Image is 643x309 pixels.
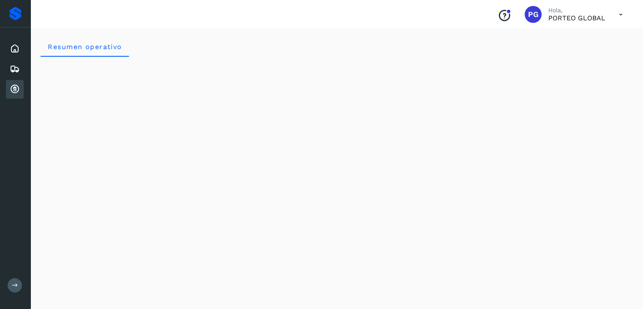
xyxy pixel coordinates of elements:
div: Embarques [6,60,24,78]
span: Resumen operativo [47,43,122,51]
div: Cuentas por cobrar [6,80,24,99]
div: Inicio [6,39,24,58]
p: PORTEO GLOBAL [548,14,605,22]
p: Hola, [548,7,605,14]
